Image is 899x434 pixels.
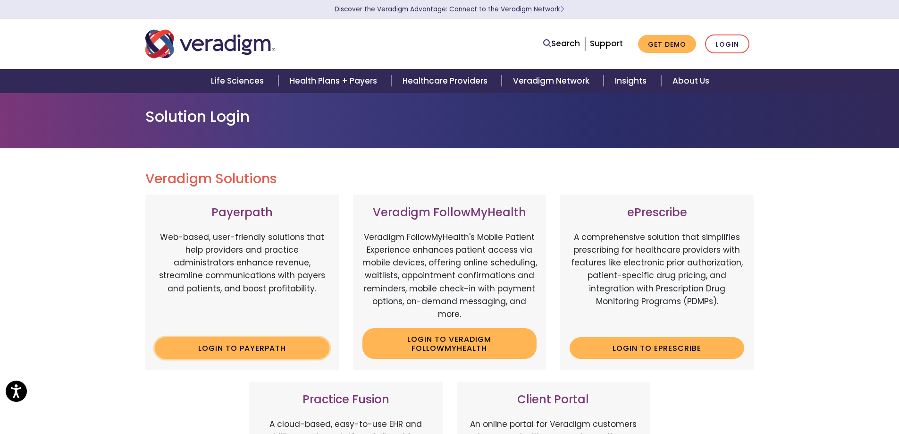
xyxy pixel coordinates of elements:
a: Login to Veradigm FollowMyHealth [362,328,537,359]
a: Get Demo [638,35,696,53]
h1: Solution Login [145,108,754,126]
a: Discover the Veradigm Advantage: Connect to the Veradigm NetworkLearn More [335,5,564,14]
a: Healthcare Providers [391,69,502,93]
h3: Client Portal [466,393,641,407]
img: Veradigm logo [145,28,275,60]
h3: ePrescribe [570,206,744,220]
a: Search [543,37,580,50]
h3: Payerpath [155,206,329,220]
a: Login to Payerpath [155,337,329,359]
a: Life Sciences [200,69,278,93]
h3: Veradigm FollowMyHealth [362,206,537,220]
span: Learn More [560,5,564,14]
a: Login to ePrescribe [570,337,744,359]
h2: Veradigm Solutions [145,171,754,187]
a: Support [590,38,623,49]
a: Login [705,34,749,54]
p: Veradigm FollowMyHealth's Mobile Patient Experience enhances patient access via mobile devices, o... [362,231,537,321]
a: Veradigm Network [502,69,604,93]
p: Web-based, user-friendly solutions that help providers and practice administrators enhance revenu... [155,231,329,330]
a: Insights [604,69,661,93]
a: About Us [661,69,721,93]
a: Health Plans + Payers [278,69,391,93]
h3: Practice Fusion [259,393,433,407]
p: A comprehensive solution that simplifies prescribing for healthcare providers with features like ... [570,231,744,330]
